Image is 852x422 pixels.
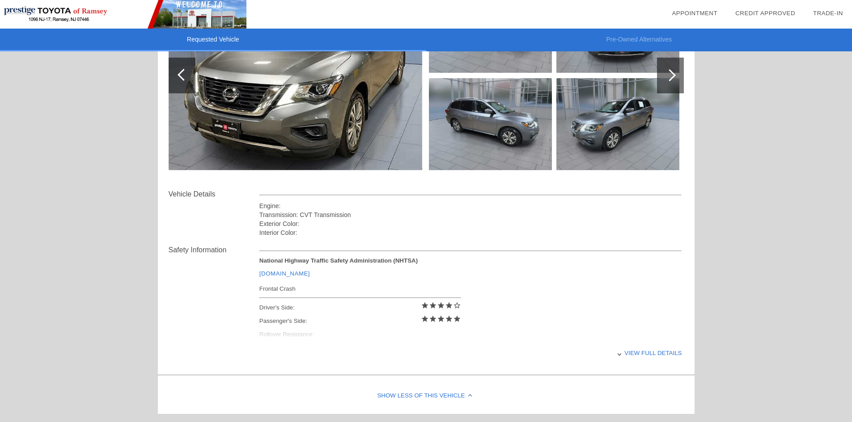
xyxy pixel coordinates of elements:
[453,301,461,309] i: star_border
[445,315,453,323] i: star
[259,257,418,264] strong: National Highway Traffic Safety Administration (NHTSA)
[259,228,682,237] div: Interior Color:
[445,301,453,309] i: star
[735,10,795,17] a: Credit Approved
[259,210,682,219] div: Transmission: CVT Transmission
[429,78,552,170] img: 68ad1dbd085a2841a90ee818.jpg
[259,201,682,210] div: Engine:
[158,378,695,414] div: Show Less of this Vehicle
[437,315,445,323] i: star
[421,301,429,309] i: star
[259,219,682,228] div: Exterior Color:
[453,315,461,323] i: star
[429,301,437,309] i: star
[672,10,717,17] a: Appointment
[259,270,310,277] a: [DOMAIN_NAME]
[421,315,429,323] i: star
[437,301,445,309] i: star
[259,342,682,364] div: View full details
[259,314,461,328] div: Passenger's Side:
[169,189,259,200] div: Vehicle Details
[259,283,461,294] div: Frontal Crash
[259,301,461,314] div: Driver's Side:
[429,315,437,323] i: star
[813,10,843,17] a: Trade-In
[556,78,679,170] img: 68ad1dbb085a2841a90eba7e.jpg
[169,245,259,255] div: Safety Information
